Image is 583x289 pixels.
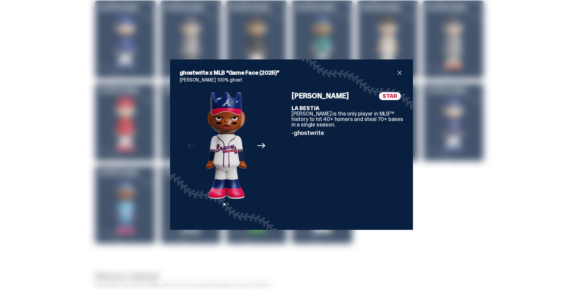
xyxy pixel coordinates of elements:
span: STAR [379,92,401,100]
p: [PERSON_NAME] is the only player in MLB™ history to hit 40+ homers and steal 70+ bases in a singl... [291,106,403,127]
button: Next [255,139,268,152]
button: View slide 2 [227,203,229,205]
button: close [396,69,403,76]
h4: [PERSON_NAME] [291,92,403,99]
img: Property%201=Ronald%20Acuna%20Jr,%20Property%202=true,%20Angle=Front.png [206,92,247,199]
b: LA BESTIA [291,105,319,112]
button: View slide 1 [223,203,225,205]
p: -ghostwrite [291,130,403,136]
p: [PERSON_NAME] 100% ghost [180,78,403,82]
h2: ghostwrite x MLB “Game Face (2025)” [180,69,396,76]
